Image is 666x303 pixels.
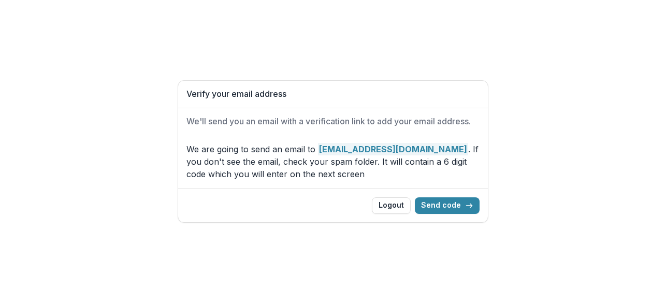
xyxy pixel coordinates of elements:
[372,197,411,214] button: Logout
[186,89,480,99] h1: Verify your email address
[318,143,468,155] strong: [EMAIL_ADDRESS][DOMAIN_NAME]
[415,197,480,214] button: Send code
[186,143,480,180] p: We are going to send an email to . If you don't see the email, check your spam folder. It will co...
[186,117,480,126] h2: We'll send you an email with a verification link to add your email address.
